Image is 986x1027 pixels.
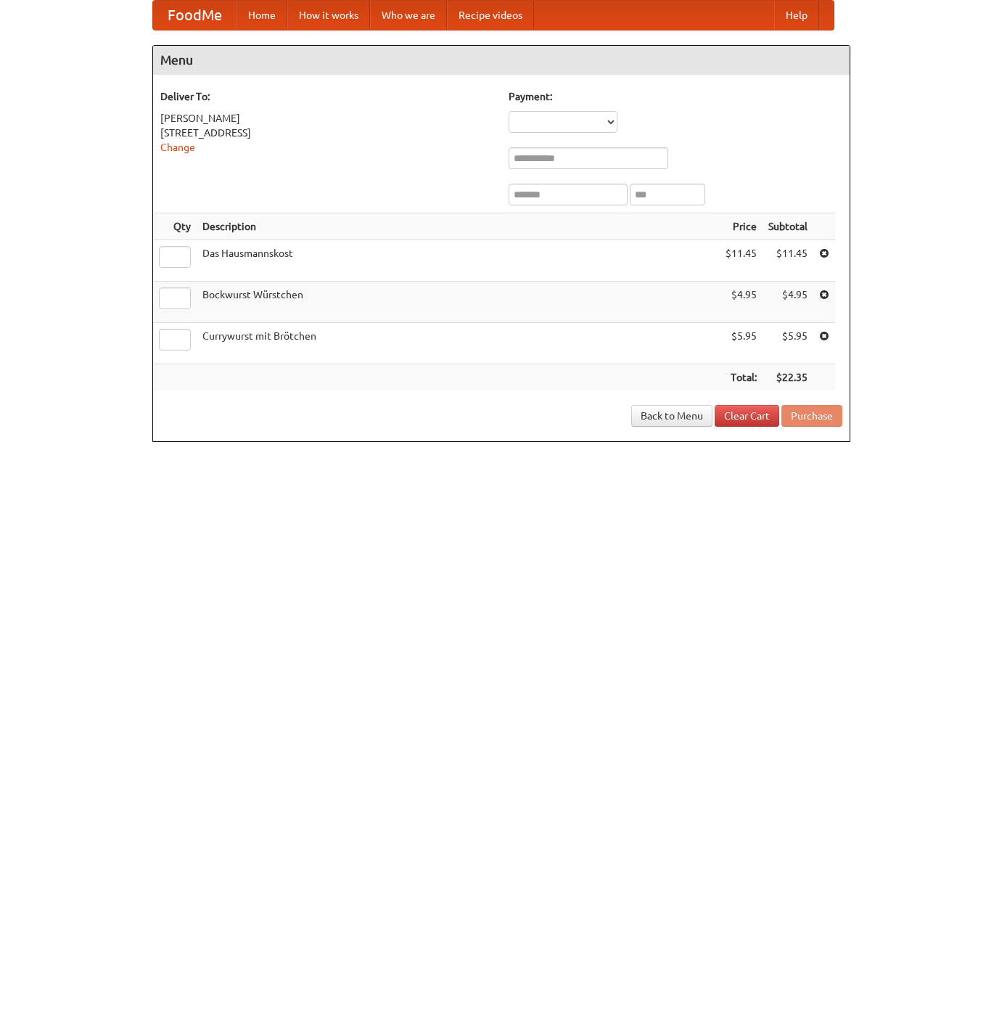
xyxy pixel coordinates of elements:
[720,323,763,364] td: $5.95
[720,213,763,240] th: Price
[153,46,850,75] h4: Menu
[160,142,195,153] a: Change
[781,405,842,427] button: Purchase
[287,1,370,30] a: How it works
[160,111,494,126] div: [PERSON_NAME]
[763,323,813,364] td: $5.95
[763,240,813,282] td: $11.45
[720,240,763,282] td: $11.45
[160,89,494,104] h5: Deliver To:
[370,1,447,30] a: Who we are
[447,1,534,30] a: Recipe videos
[197,213,720,240] th: Description
[763,282,813,323] td: $4.95
[720,364,763,391] th: Total:
[715,405,779,427] a: Clear Cart
[153,1,237,30] a: FoodMe
[763,364,813,391] th: $22.35
[631,405,712,427] a: Back to Menu
[774,1,819,30] a: Help
[720,282,763,323] td: $4.95
[197,282,720,323] td: Bockwurst Würstchen
[763,213,813,240] th: Subtotal
[160,126,494,140] div: [STREET_ADDRESS]
[509,89,842,104] h5: Payment:
[237,1,287,30] a: Home
[153,213,197,240] th: Qty
[197,240,720,282] td: Das Hausmannskost
[197,323,720,364] td: Currywurst mit Brötchen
